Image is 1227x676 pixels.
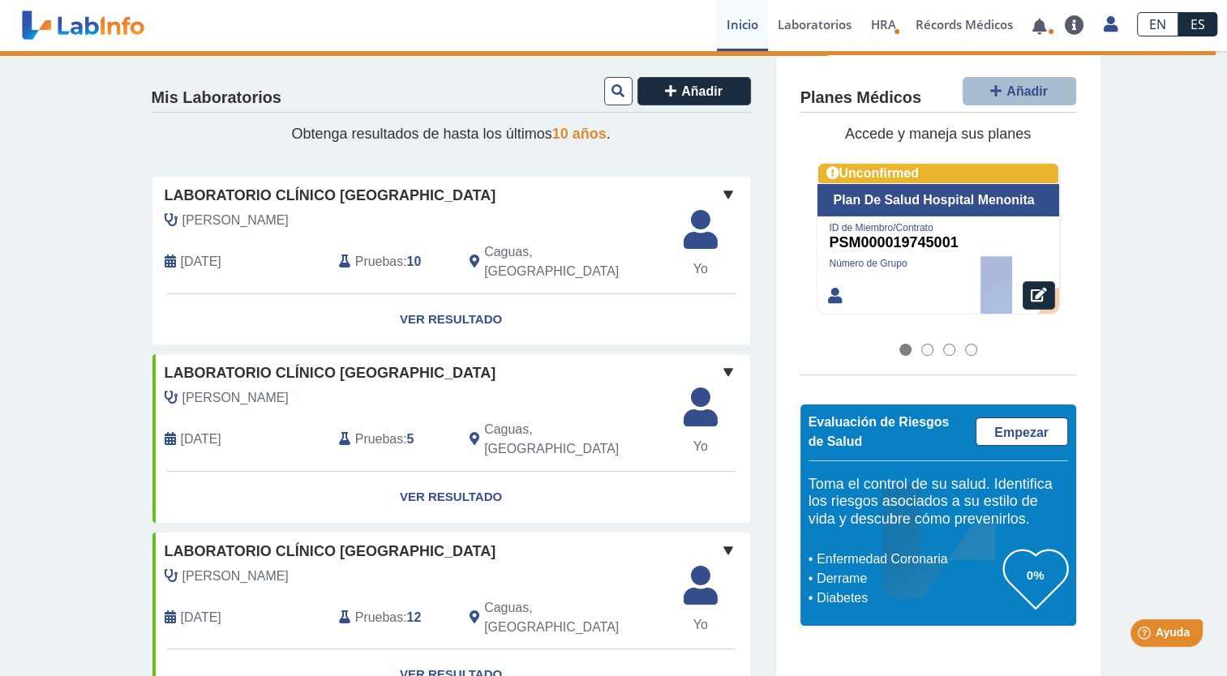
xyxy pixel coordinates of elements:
span: 10 años [552,126,607,142]
a: EN [1137,12,1178,36]
a: Empezar [976,417,1068,446]
span: Obtenga resultados de hasta los últimos . [291,126,610,142]
span: Evaluación de Riesgos de Salud [809,415,950,448]
div: : [327,420,457,459]
a: Ver Resultado [152,294,750,345]
h4: Mis Laboratorios [152,88,281,108]
span: Padilla Badillo, Viviana [182,388,289,408]
a: Ver Resultado [152,472,750,523]
button: Añadir [963,77,1076,105]
span: Caguas, PR [484,598,663,637]
span: Pruebas [355,252,403,272]
a: ES [1178,12,1217,36]
iframe: Help widget launcher [1083,613,1209,658]
span: Accede y maneja sus planes [845,126,1031,142]
span: Añadir [681,84,723,98]
button: Añadir [637,77,751,105]
span: 2025-09-20 [181,252,221,272]
span: Pruebas [355,430,403,449]
h5: Toma el control de su salud. Identifica los riesgos asociados a su estilo de vida y descubre cómo... [809,476,1068,528]
h3: 0% [1003,565,1068,585]
span: Yo [674,259,727,279]
span: Empezar [994,426,1049,439]
span: 2025-07-28 [181,430,221,449]
span: Caguas, PR [484,242,663,281]
li: Derrame [813,569,1003,588]
span: Laboratorio Clínico [GEOGRAPHIC_DATA] [165,541,496,563]
span: Yo [674,615,727,635]
span: 2025-07-17 [181,608,221,627]
span: Añadir [1006,84,1048,98]
span: HRA [871,16,896,32]
b: 12 [407,610,422,624]
span: Torres Garcia, Edgar [182,567,289,586]
b: 10 [407,255,422,268]
li: Enfermedad Coronaria [813,550,1003,569]
span: Laboratorio Clínico [GEOGRAPHIC_DATA] [165,362,496,384]
div: : [327,598,457,637]
span: Torres Garcia, Edgar [182,211,289,230]
h4: Planes Médicos [800,88,921,108]
span: Laboratorio Clínico [GEOGRAPHIC_DATA] [165,185,496,207]
span: Pruebas [355,608,403,627]
li: Diabetes [813,588,1003,608]
span: Yo [674,437,727,456]
div: : [327,242,457,281]
span: Caguas, PR [484,420,663,459]
b: 5 [407,432,414,446]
